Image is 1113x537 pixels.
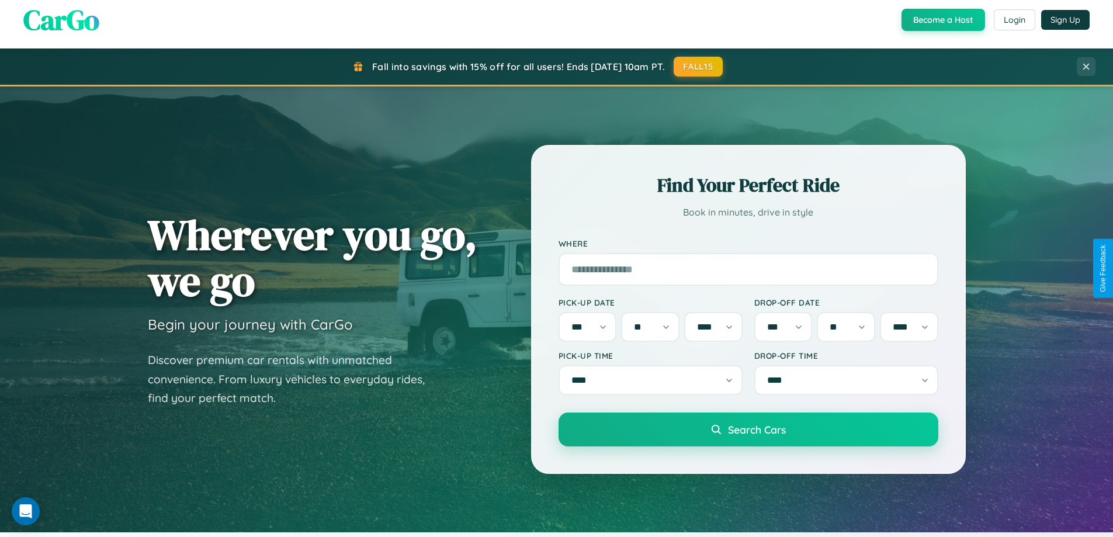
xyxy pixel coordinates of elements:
p: Book in minutes, drive in style [559,204,938,221]
span: Fall into savings with 15% off for all users! Ends [DATE] 10am PT. [372,61,665,72]
label: Drop-off Date [754,297,938,307]
button: Sign Up [1041,10,1090,30]
button: Search Cars [559,413,938,446]
label: Drop-off Time [754,351,938,361]
span: Search Cars [728,423,786,436]
label: Where [559,238,938,248]
label: Pick-up Time [559,351,743,361]
div: Open Intercom Messenger [12,497,40,525]
span: CarGo [23,1,99,39]
h3: Begin your journey with CarGo [148,316,353,333]
div: Give Feedback [1099,245,1107,292]
button: Become a Host [902,9,985,31]
label: Pick-up Date [559,297,743,307]
p: Discover premium car rentals with unmatched convenience. From luxury vehicles to everyday rides, ... [148,351,440,408]
button: FALL15 [674,57,723,77]
button: Login [994,9,1035,30]
h2: Find Your Perfect Ride [559,172,938,198]
h1: Wherever you go, we go [148,212,477,304]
